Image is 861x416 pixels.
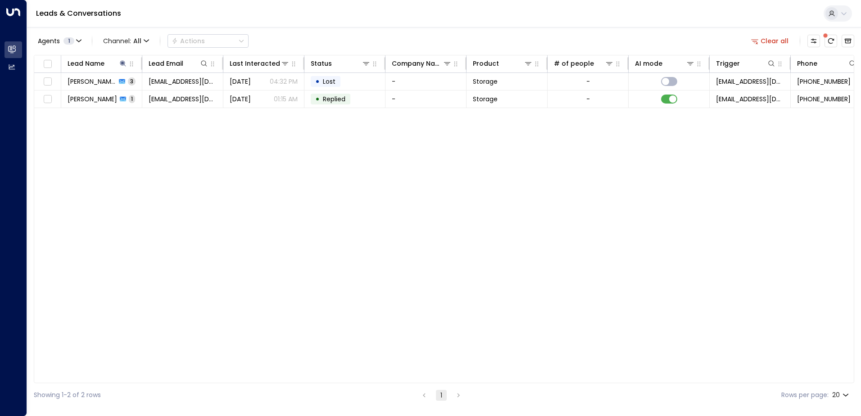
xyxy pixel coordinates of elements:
div: • [315,91,320,107]
div: Trigger [716,58,776,69]
div: Actions [172,37,205,45]
span: 1 [63,37,74,45]
div: Lead Email [149,58,208,69]
div: Status [311,58,371,69]
div: Company Name [392,58,452,69]
span: Yesterday [230,95,251,104]
div: Product [473,58,533,69]
button: Clear all [748,35,793,47]
div: Phone [797,58,817,69]
p: 01:15 AM [274,95,298,104]
button: Archived Leads [842,35,854,47]
div: 20 [832,389,851,402]
div: Lead Email [149,58,183,69]
button: Agents1 [34,35,85,47]
div: Last Interacted [230,58,290,69]
div: AI mode [635,58,662,69]
td: - [385,73,467,90]
span: +447775810114 [797,95,851,104]
nav: pagination navigation [418,389,464,401]
span: Toggle select all [42,59,53,70]
span: Steve Graham [68,77,116,86]
span: Subsy1@gmail.com [149,95,217,104]
div: # of people [554,58,614,69]
span: Agents [38,38,60,44]
button: page 1 [436,390,447,401]
span: 1 [129,95,135,103]
span: Storage [473,95,498,104]
button: Channel:All [100,35,153,47]
div: Phone [797,58,857,69]
div: • [315,74,320,89]
div: Button group with a nested menu [168,34,249,48]
span: Storage [473,77,498,86]
div: Status [311,58,332,69]
button: Actions [168,34,249,48]
span: Aug 28, 2025 [230,77,251,86]
span: Toggle select row [42,94,53,105]
div: Product [473,58,499,69]
span: leads@space-station.co.uk [716,95,784,104]
div: Lead Name [68,58,104,69]
div: Trigger [716,58,740,69]
label: Rows per page: [781,390,829,400]
button: Customize [807,35,820,47]
span: All [133,37,141,45]
span: +447950747366 [797,77,851,86]
span: There are new threads available. Refresh the grid to view the latest updates. [825,35,837,47]
span: leads@space-station.co.uk [716,77,784,86]
div: - [586,95,590,104]
div: Last Interacted [230,58,280,69]
div: # of people [554,58,594,69]
div: AI mode [635,58,695,69]
div: - [586,77,590,86]
a: Leads & Conversations [36,8,121,18]
p: 04:32 PM [270,77,298,86]
span: stevegraham2000@gmail.com [149,77,217,86]
span: Channel: [100,35,153,47]
td: - [385,90,467,108]
span: 3 [128,77,136,85]
span: Graham Barley [68,95,117,104]
span: Lost [323,77,335,86]
div: Company Name [392,58,443,69]
span: Replied [323,95,345,104]
div: Showing 1-2 of 2 rows [34,390,101,400]
div: Lead Name [68,58,127,69]
span: Toggle select row [42,76,53,87]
